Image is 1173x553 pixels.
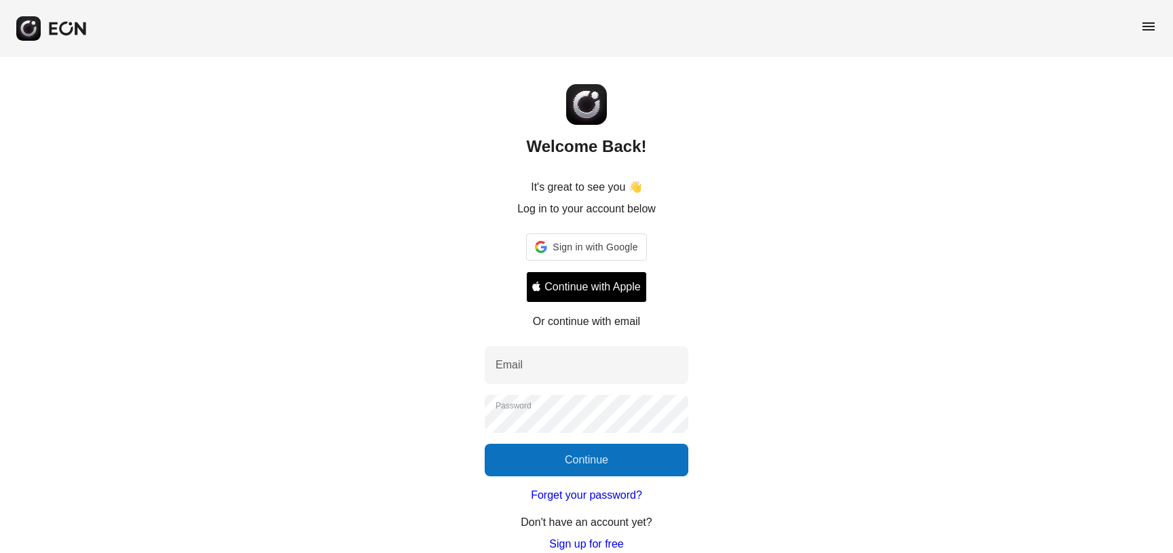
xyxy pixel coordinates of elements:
a: Sign up for free [549,536,623,552]
button: Signin with apple ID [526,271,646,303]
p: Log in to your account below [517,201,656,217]
span: menu [1140,18,1157,35]
button: Continue [485,444,688,476]
p: It's great to see you 👋 [531,179,642,195]
label: Password [496,400,532,411]
p: Or continue with email [533,313,640,330]
h2: Welcome Back! [527,136,647,157]
a: Forget your password? [531,487,642,503]
p: Don't have an account yet? [521,514,652,531]
span: Sign in with Google [553,239,637,255]
label: Email [496,357,523,373]
div: Sign in with Google [526,233,646,261]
